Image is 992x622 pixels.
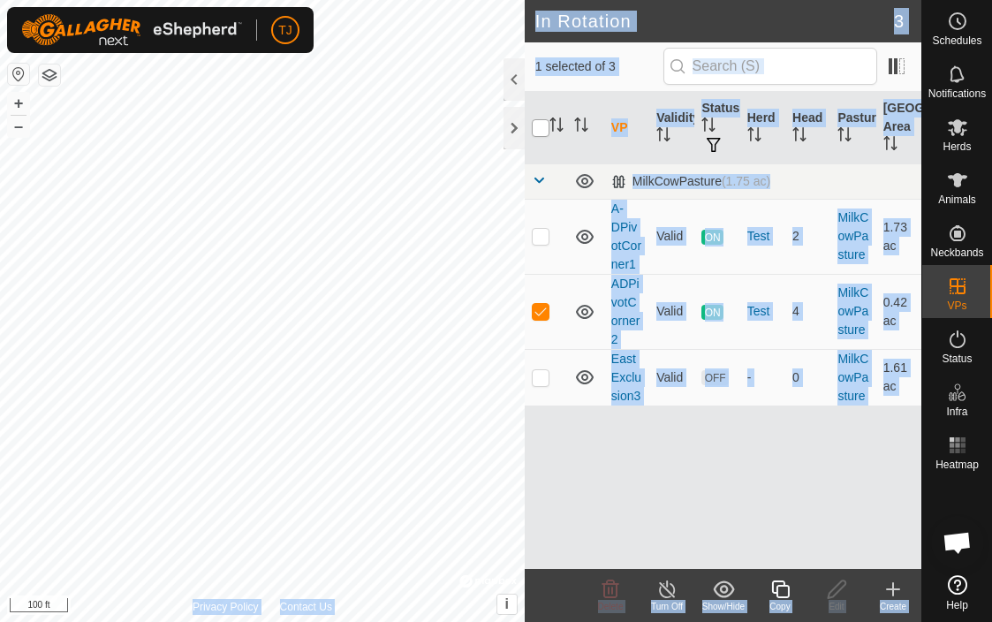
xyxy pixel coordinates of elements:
[535,57,663,76] span: 1 selected of 3
[785,349,830,406] td: 0
[8,64,29,85] button: Reset Map
[894,8,904,34] span: 3
[193,599,259,615] a: Privacy Policy
[785,92,830,164] th: Head
[598,602,624,611] span: Delete
[946,600,968,611] span: Help
[942,353,972,364] span: Status
[656,130,670,144] p-sorticon: Activate to sort
[785,199,830,274] td: 2
[876,274,921,349] td: 0.42 ac
[701,305,723,320] span: ON
[701,370,728,385] span: OFF
[722,174,770,188] span: (1.75 ac)
[865,600,921,613] div: Create
[876,199,921,274] td: 1.73 ac
[946,406,967,417] span: Infra
[938,194,976,205] span: Animals
[701,120,716,134] p-sorticon: Activate to sort
[701,230,723,245] span: ON
[695,600,752,613] div: Show/Hide
[549,120,564,134] p-sorticon: Activate to sort
[649,199,694,274] td: Valid
[649,274,694,349] td: Valid
[883,139,897,153] p-sorticon: Activate to sort
[928,88,986,99] span: Notifications
[278,21,292,40] span: TJ
[747,368,778,387] div: -
[837,285,868,337] a: MilkCowPasture
[649,92,694,164] th: Validity
[876,349,921,406] td: 1.61 ac
[932,35,981,46] span: Schedules
[611,277,640,346] a: ADPivotCorner2
[505,596,509,611] span: i
[747,130,761,144] p-sorticon: Activate to sort
[947,300,966,311] span: VPs
[611,201,641,271] a: A-DPivotCorner1
[639,600,695,613] div: Turn Off
[8,116,29,137] button: –
[876,92,921,164] th: [GEOGRAPHIC_DATA] Area
[740,92,785,164] th: Herd
[922,568,992,618] a: Help
[8,93,29,114] button: +
[747,227,778,246] div: Test
[830,92,875,164] th: Pasture
[837,210,868,262] a: MilkCowPasture
[649,349,694,406] td: Valid
[808,600,865,613] div: Edit
[935,459,979,470] span: Heatmap
[792,130,806,144] p-sorticon: Activate to sort
[604,92,649,164] th: VP
[535,11,894,32] h2: In Rotation
[694,92,739,164] th: Status
[747,302,778,321] div: Test
[930,247,983,258] span: Neckbands
[574,120,588,134] p-sorticon: Activate to sort
[752,600,808,613] div: Copy
[837,352,868,403] a: MilkCowPasture
[21,14,242,46] img: Gallagher Logo
[785,274,830,349] td: 4
[497,595,517,614] button: i
[663,48,877,85] input: Search (S)
[943,141,971,152] span: Herds
[611,352,641,403] a: EastExclusion3
[931,516,984,569] div: Open chat
[837,130,852,144] p-sorticon: Activate to sort
[39,64,60,86] button: Map Layers
[611,174,770,189] div: MilkCowPasture
[280,599,332,615] a: Contact Us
